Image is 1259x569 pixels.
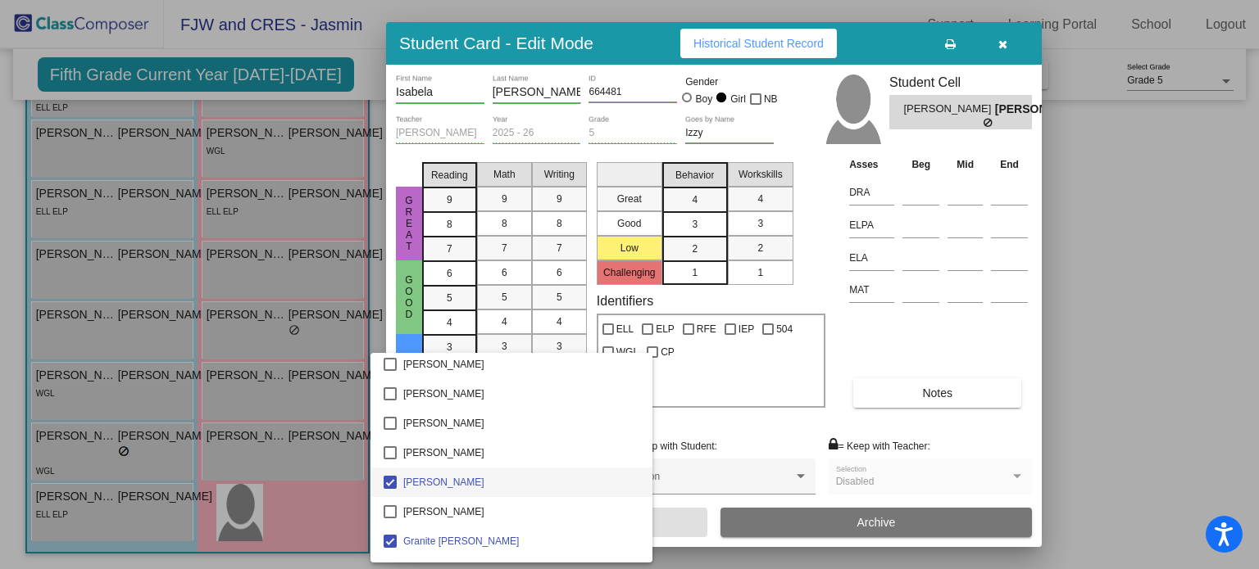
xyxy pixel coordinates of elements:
[403,350,639,379] span: [PERSON_NAME]
[403,526,639,556] span: Granite [PERSON_NAME]
[403,467,639,497] span: [PERSON_NAME]
[403,379,639,409] span: [PERSON_NAME]
[403,497,639,526] span: [PERSON_NAME]
[403,438,639,467] span: [PERSON_NAME]
[403,409,639,438] span: [PERSON_NAME]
